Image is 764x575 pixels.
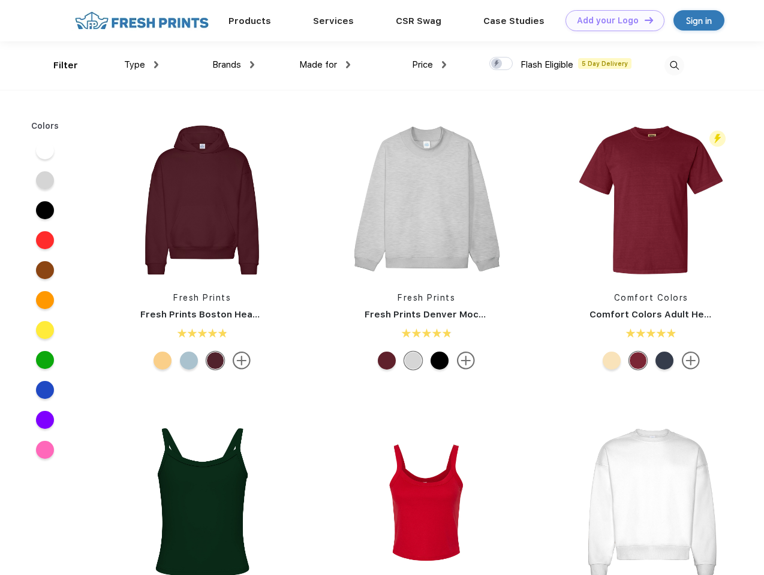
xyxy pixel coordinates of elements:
img: DT [645,17,653,23]
div: Ash Grey [404,352,422,370]
img: dropdown.png [442,61,446,68]
a: Fresh Prints [398,293,455,302]
a: Fresh Prints [173,293,231,302]
img: flash_active_toggle.svg [709,131,726,147]
span: Made for [299,59,337,70]
img: dropdown.png [346,61,350,68]
a: Products [228,16,271,26]
img: more.svg [457,352,475,370]
div: Black [431,352,449,370]
div: Banana [603,352,621,370]
span: Flash Eligible [521,59,573,70]
img: dropdown.png [250,61,254,68]
img: func=resize&h=266 [122,120,282,280]
span: 5 Day Delivery [578,58,631,69]
a: Sign in [673,10,724,31]
div: Sign in [686,14,712,28]
img: dropdown.png [154,61,158,68]
div: Bahama Yellow [154,352,172,370]
div: Crimson Red [378,352,396,370]
div: Add your Logo [577,16,639,26]
img: more.svg [233,352,251,370]
img: desktop_search.svg [664,56,684,75]
a: Fresh Prints Boston Heavyweight Hoodie [140,309,330,320]
a: Fresh Prints Denver Mock Neck Heavyweight Sweatshirt [365,309,625,320]
img: func=resize&h=266 [347,120,506,280]
img: fo%20logo%202.webp [71,10,212,31]
a: Comfort Colors [614,293,688,302]
span: Type [124,59,145,70]
div: Chili [629,352,647,370]
div: Filter [53,59,78,72]
span: Brands [212,59,241,70]
div: Denim [655,352,673,370]
div: Colors [22,120,68,132]
span: Price [412,59,433,70]
img: func=resize&h=266 [572,120,731,280]
div: Burgundy [206,352,224,370]
div: Slate Blue [180,352,198,370]
img: more.svg [682,352,700,370]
